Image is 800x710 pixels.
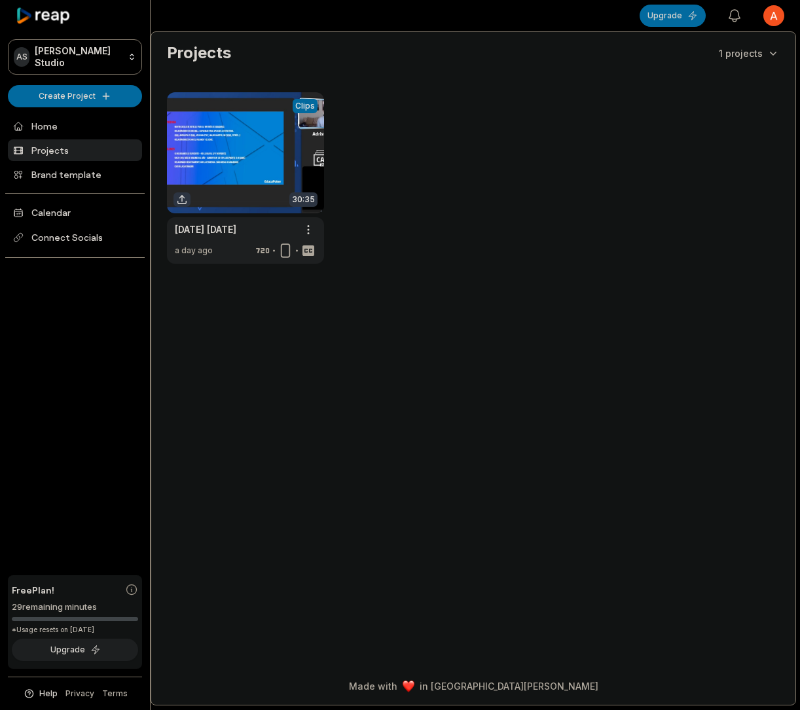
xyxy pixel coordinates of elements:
button: Help [23,688,58,700]
div: Made with in [GEOGRAPHIC_DATA][PERSON_NAME] [163,679,784,693]
img: heart emoji [403,681,414,692]
button: Create Project [8,85,142,107]
a: Home [8,115,142,137]
h2: Projects [167,43,231,63]
a: Calendar [8,202,142,223]
div: AS [14,47,29,67]
button: Upgrade [640,5,706,27]
a: Terms [102,688,128,700]
span: Help [39,688,58,700]
a: Brand template [8,164,142,185]
a: Privacy [65,688,94,700]
a: [DATE] [DATE] [175,222,236,236]
div: 29 remaining minutes [12,601,138,614]
button: Upgrade [12,639,138,661]
button: 1 projects [719,46,780,60]
span: Free Plan! [12,583,54,597]
a: Projects [8,139,142,161]
span: Connect Socials [8,226,142,249]
p: [PERSON_NAME] Studio [35,45,122,69]
div: *Usage resets on [DATE] [12,625,138,635]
